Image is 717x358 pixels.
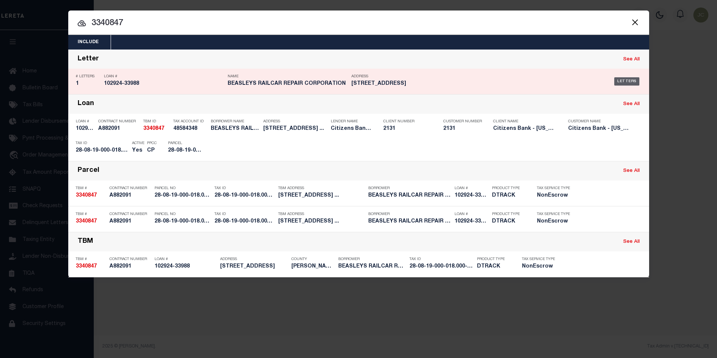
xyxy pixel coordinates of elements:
p: Address [220,257,288,262]
div: TBM [78,238,93,246]
h5: 28-08-19-000-018.000-005 [214,218,274,225]
p: TBM # [76,186,106,191]
h5: Yes [132,147,143,154]
strong: 3340847 [76,193,97,198]
h5: BEASLEYS RAILCAR REPAIR CORPORATION [211,126,259,132]
p: Tax Account ID [173,119,207,124]
p: TBM Address [278,186,364,191]
h5: A882091 [109,263,151,270]
h5: 252 N STATE ROAD 57 BLOOMFIELD ... [278,218,364,225]
p: Product Type [492,212,526,217]
p: County [291,257,334,262]
h5: DTRACK [477,263,511,270]
h5: 1 [76,81,100,87]
strong: 3340847 [76,219,97,224]
h5: NonEscrow [537,193,571,199]
h5: 28-08-19-000-018.000-005 [154,218,211,225]
p: Contract Number [109,212,151,217]
a: See All [623,168,640,173]
p: Contract Number [109,186,151,191]
h5: 28-08-19-000-018.000-005 [154,193,211,199]
h5: 102924-33988 [454,193,488,199]
h5: A882091 [98,126,139,132]
p: PPCC [147,141,157,146]
p: Loan # [154,257,216,262]
p: Name [228,74,348,79]
p: TBM Address [278,212,364,217]
p: Lender Name [331,119,372,124]
button: Close [630,17,640,27]
p: Tax Service Type [522,257,559,262]
p: Borrower [368,186,451,191]
p: Loan # [454,186,488,191]
h5: 252 N STATE ROAD 57 [220,263,288,270]
p: Tax ID [409,257,473,262]
p: Customer Number [443,119,482,124]
p: Tax Service Type [537,186,571,191]
h5: 102924-33988 [76,126,94,132]
h5: Citizens Bank - Indiana [331,126,372,132]
h5: 2131 [443,126,481,132]
p: Contract Number [109,257,151,262]
p: TBM ID [143,119,169,124]
p: Parcel [168,141,202,146]
p: TBM # [76,257,106,262]
a: See All [623,239,640,244]
p: Borrower [338,257,406,262]
h5: 3340847 [143,126,169,132]
p: Product Type [492,186,526,191]
h5: GREENE [291,263,334,270]
h5: NonEscrow [522,263,559,270]
p: Loan # [454,212,488,217]
h5: DTRACK [492,193,526,199]
p: Parcel No [154,186,211,191]
p: Active [132,141,144,146]
h5: 252 N STATE ROAD 57 [351,81,471,87]
h5: 102924-33988 [154,263,216,270]
h5: 48584348 [173,126,207,132]
div: Letters [614,77,639,86]
p: Address [263,119,327,124]
h5: BEASLEYS RAILCAR REPAIR CORPORATION [338,263,406,270]
p: Parcel No [154,212,211,217]
p: Tax ID [214,186,274,191]
h5: BEASLEYS RAILCAR REPAIR CORPORATION [368,193,451,199]
h5: 252 N STATE ROAD 57 BLOOMFIELD ... [278,193,364,199]
p: TBM # [76,212,106,217]
div: Parcel [78,167,99,175]
p: Borrower Name [211,119,259,124]
p: # Letters [76,74,100,79]
h5: 2131 [383,126,432,132]
h5: A882091 [109,218,151,225]
h5: 28-08-19-000-018.000-005 [76,147,128,154]
h5: 28-08-19-000-018.000-005 [214,193,274,199]
strong: 3340847 [76,264,97,269]
button: Include [68,35,108,50]
p: Product Type [477,257,511,262]
h5: DTRACK [492,218,526,225]
h5: 3340847 [76,263,106,270]
h5: 3340847 [76,193,106,199]
h5: 28-08-19-000-018.000-005 [409,263,473,270]
div: Loan [78,100,94,108]
h5: CP [147,147,157,154]
p: Client Number [383,119,432,124]
div: Letter [78,55,99,64]
h5: 252 N STATE ROAD 57 BLOOMFIELD ... [263,126,327,132]
h5: 3340847 [76,218,106,225]
p: Borrower [368,212,451,217]
p: Loan # [104,74,224,79]
h5: BEASLEYS RAILCAR REPAIR CORPORATION [368,218,451,225]
h5: Citizens Bank - Indiana [568,126,632,132]
p: Customer Name [568,119,632,124]
p: Address [351,74,471,79]
a: See All [623,102,640,107]
p: Tax ID [76,141,128,146]
p: Client Name [493,119,557,124]
h5: 28-08-19-000-018.000-005 [168,147,202,154]
a: See All [623,57,640,62]
p: Tax ID [214,212,274,217]
input: Start typing... [68,17,649,30]
h5: 102924-33988 [454,218,488,225]
p: Tax Service Type [537,212,571,217]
